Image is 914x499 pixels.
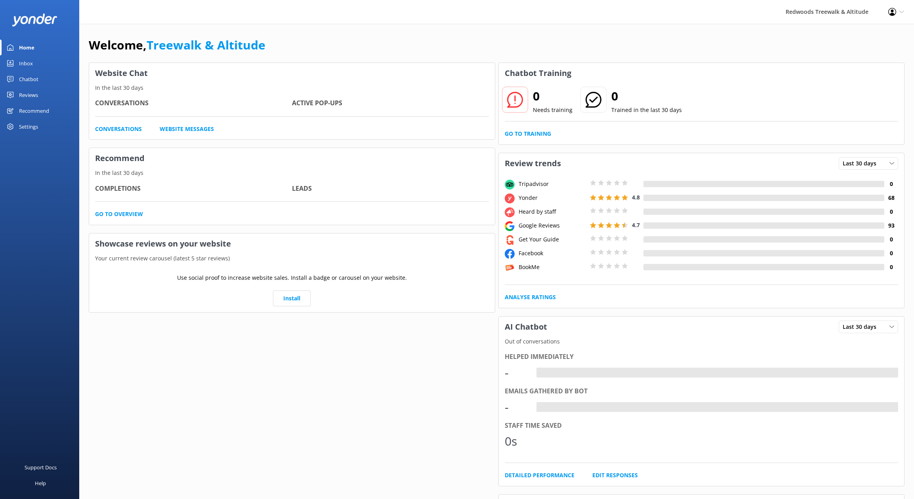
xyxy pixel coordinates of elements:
[95,98,292,108] h4: Conversations
[89,36,265,55] h1: Welcome,
[517,235,588,244] div: Get Your Guide
[147,37,265,53] a: Treewalk & Altitude
[884,180,898,188] h4: 0
[517,221,588,230] div: Google Reviews
[95,125,142,133] a: Conversations
[19,119,38,135] div: Settings
[499,63,577,83] h3: Chatbot Training
[89,169,495,177] p: In the last 30 days
[89,254,495,263] p: Your current review carousel (latest 5 star reviews)
[843,323,881,331] span: Last 30 days
[292,184,489,194] h4: Leads
[632,221,640,229] span: 4.7
[517,207,588,216] div: Heard by staff
[95,210,143,218] a: Go to overview
[884,221,898,230] h4: 93
[536,368,542,378] div: -
[19,87,38,103] div: Reviews
[292,98,489,108] h4: Active Pop-ups
[505,363,529,382] div: -
[884,249,898,258] h4: 0
[884,194,898,202] h4: 68
[505,471,574,480] a: Detailed Performance
[25,459,57,475] div: Support Docs
[517,263,588,271] div: BookMe
[536,402,542,412] div: -
[499,153,567,174] h3: Review trends
[160,125,214,133] a: Website Messages
[499,317,553,337] h3: AI Chatbot
[611,87,682,106] h2: 0
[35,475,46,491] div: Help
[505,386,899,397] div: Emails gathered by bot
[843,159,881,168] span: Last 30 days
[505,352,899,362] div: Helped immediately
[884,263,898,271] h4: 0
[499,337,904,346] p: Out of conversations
[505,421,899,431] div: Staff time saved
[517,249,588,258] div: Facebook
[592,471,638,480] a: Edit Responses
[505,293,556,302] a: Analyse Ratings
[533,106,572,114] p: Needs training
[89,63,495,83] h3: Website Chat
[19,40,34,55] div: Home
[89,233,495,254] h3: Showcase reviews on your website
[19,71,38,87] div: Chatbot
[177,273,407,282] p: Use social proof to increase website sales. Install a badge or carousel on your website.
[12,13,57,27] img: yonder-white-logo.png
[884,207,898,216] h4: 0
[19,103,49,119] div: Recommend
[19,55,33,71] div: Inbox
[505,398,529,417] div: -
[517,180,588,188] div: Tripadvisor
[273,290,311,306] a: Install
[611,106,682,114] p: Trained in the last 30 days
[517,194,588,202] div: Yonder
[89,83,495,92] p: In the last 30 days
[505,129,551,138] a: Go to Training
[632,194,640,201] span: 4.8
[505,432,529,451] div: 0s
[533,87,572,106] h2: 0
[95,184,292,194] h4: Completions
[884,235,898,244] h4: 0
[89,148,495,169] h3: Recommend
